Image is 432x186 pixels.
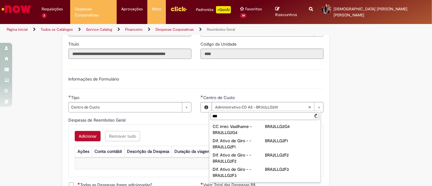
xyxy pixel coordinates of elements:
div: BRA2LLG2F3 [265,166,317,172]
div: BRA2LLG2F2 [265,152,317,158]
div: CC irrec Vasilhame - BRA2LLG2G4 [213,123,265,136]
div: Dif. Ativo de Giro - - BRA2LLG2F3 [213,166,265,178]
div: BRA2LLG2G4 [265,123,317,129]
div: Dif. Ativo de Giro - - BRA2LLG2F1 [213,138,265,150]
div: BRA2LLG2F1 [265,138,317,144]
ul: Centro de Custo [209,121,321,182]
div: Dif. Ativo de Giro - - BRA2LLG2F2 [213,152,265,164]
